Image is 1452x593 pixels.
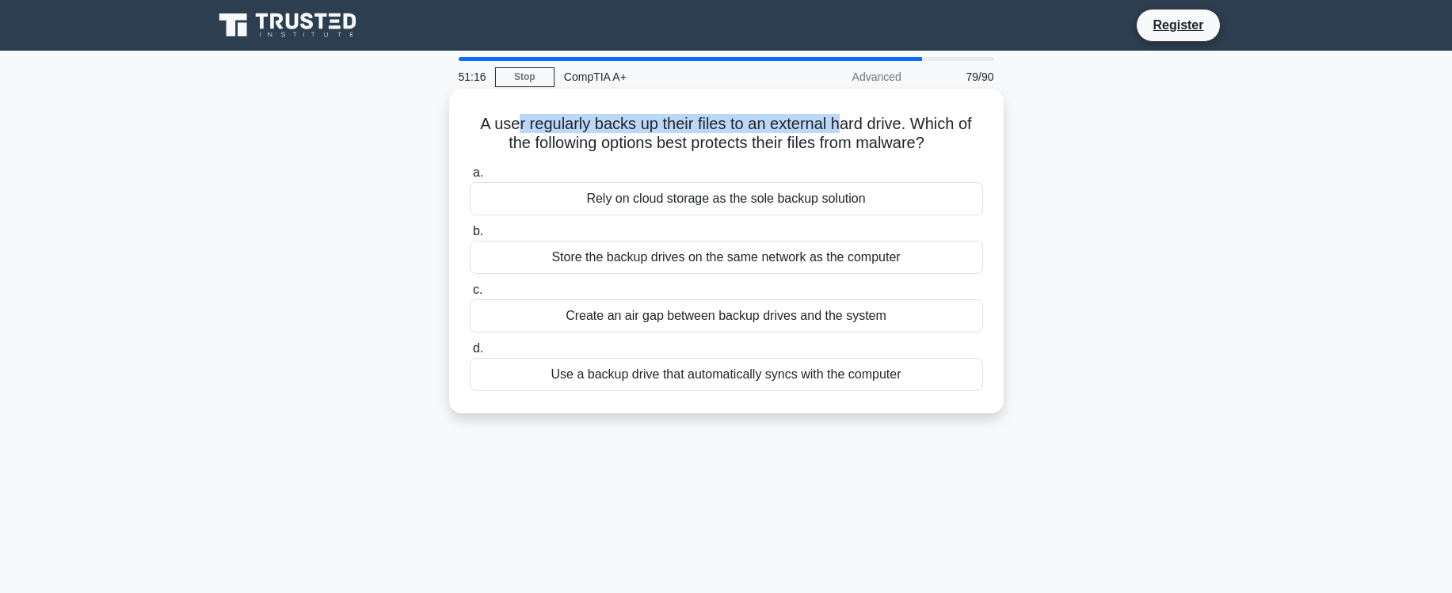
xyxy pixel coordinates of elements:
span: c. [473,283,482,296]
div: Use a backup drive that automatically syncs with the computer [470,358,983,391]
span: d. [473,341,483,355]
div: Create an air gap between backup drives and the system [470,299,983,333]
h5: A user regularly backs up their files to an external hard drive. Which of the following options b... [468,114,985,154]
div: Advanced [772,61,911,93]
span: a. [473,165,483,179]
div: 79/90 [911,61,1004,93]
a: Register [1143,15,1213,35]
div: 51:16 [449,61,495,93]
div: CompTIA A+ [555,61,772,93]
div: Store the backup drives on the same network as the computer [470,241,983,274]
span: b. [473,224,483,238]
div: Rely on cloud storage as the sole backup solution [470,182,983,215]
a: Stop [495,67,555,87]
